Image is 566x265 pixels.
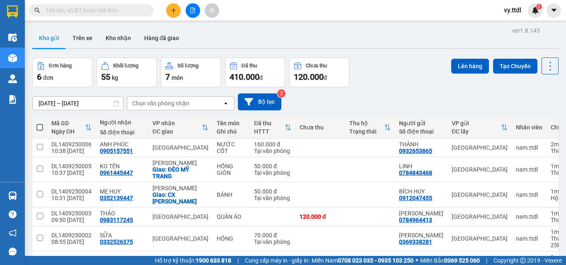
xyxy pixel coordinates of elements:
span: 1 [537,4,540,10]
div: Trạng thái [349,128,384,135]
strong: 0369 525 060 [444,257,480,264]
div: Đã thu [242,63,257,69]
div: 08:55 [DATE] [51,239,92,245]
div: Số điện thoại [399,128,443,135]
div: QUẦN ÁO [217,213,246,220]
button: Kho gửi [32,28,66,48]
div: SỮA [100,232,144,239]
div: 0905157551 [100,148,133,154]
th: Toggle SortBy [345,117,395,138]
div: Tại văn phòng [254,170,291,176]
th: Toggle SortBy [250,117,295,138]
div: 10:38 [DATE] [51,148,92,154]
strong: 1900 633 818 [196,257,231,264]
div: [GEOGRAPHIC_DATA] [452,235,508,242]
button: Tạo Chuyến [493,59,537,74]
div: 0332526375 [100,239,133,245]
th: Toggle SortBy [148,117,213,138]
div: 0369338281 [399,239,432,245]
sup: 1 [536,4,542,10]
button: Bộ lọc [238,93,281,110]
div: 50.000 đ [254,163,291,170]
div: 10:31 [DATE] [51,195,92,201]
svg: open [223,100,229,107]
button: Số lượng7món [161,57,221,87]
span: đơn [43,74,53,81]
div: Ghi chú [217,128,246,135]
span: 410.000 [230,72,259,82]
button: Kho nhận [99,28,138,48]
span: 55 [101,72,110,82]
div: nam.ttdl [516,144,542,151]
button: Lên hàng [451,59,489,74]
div: [PERSON_NAME] [152,160,208,166]
img: warehouse-icon [8,191,17,200]
span: vy.ttdl [497,5,528,15]
div: [GEOGRAPHIC_DATA] [152,144,208,151]
div: 0912047455 [399,195,432,201]
div: nam.ttdl [516,235,542,242]
div: Nhân viên [516,124,542,131]
div: Tại văn phòng [254,148,291,154]
div: 0983117245 [100,217,133,223]
span: đ [259,74,263,81]
span: file-add [190,7,196,13]
div: ANH PHÚC [100,141,144,148]
div: nam.ttdl [516,213,542,220]
span: question-circle [9,210,17,218]
div: nam.ttdl [516,166,542,173]
img: warehouse-icon [8,54,17,62]
div: [GEOGRAPHIC_DATA] [452,191,508,198]
div: 160.000 đ [254,141,291,148]
div: [GEOGRAPHIC_DATA] [452,166,508,173]
span: notification [9,229,17,237]
div: ĐC giao [152,128,202,135]
div: 0784843468 [399,170,432,176]
div: Tên món [217,120,246,127]
span: caret-down [550,7,558,14]
button: aim [205,3,219,18]
div: ver 1.8.143 [512,26,540,35]
span: 120.000 [294,72,324,82]
span: copyright [520,258,526,263]
span: search [34,7,40,13]
div: KO TÊN [100,163,144,170]
div: HỒNG [217,235,246,242]
div: ĐC lấy [452,128,501,135]
div: Người gửi [399,120,443,127]
div: [GEOGRAPHIC_DATA] [452,213,508,220]
div: HỒNG GIÒN [217,163,246,176]
div: Tại văn phòng [254,239,291,245]
div: 0932653865 [399,148,432,154]
div: BÍCH HUY [399,188,443,195]
div: Số lượng [177,63,198,69]
div: Đã thu [254,120,285,127]
span: đ [324,74,327,81]
div: VP nhận [152,120,202,127]
span: message [9,248,17,255]
div: DL1409250004 [51,188,92,195]
div: Đơn hàng [49,63,72,69]
div: THÀNH [399,141,443,148]
span: ⚪️ [416,259,418,262]
div: THẢO [100,210,144,217]
button: Khối lượng55kg [97,57,157,87]
th: Toggle SortBy [47,117,96,138]
div: VP gửi [452,120,501,127]
div: Số điện thoại [100,129,144,136]
img: warehouse-icon [8,33,17,42]
span: Miền Bắc [420,256,480,265]
div: DL1409250003 [51,210,92,217]
button: file-add [186,3,200,18]
div: HTTT [254,128,285,135]
strong: 0708 023 035 - 0935 103 250 [338,257,414,264]
div: BÁNH [217,191,246,198]
div: LINH [399,163,443,170]
div: 0784964413 [399,217,432,223]
span: aim [209,7,215,13]
div: Khối lượng [113,63,138,69]
div: Chưa thu [306,63,327,69]
div: 0352139447 [100,195,133,201]
div: DL1409250006 [51,141,92,148]
span: Hỗ trợ kỹ thuật: [155,256,231,265]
